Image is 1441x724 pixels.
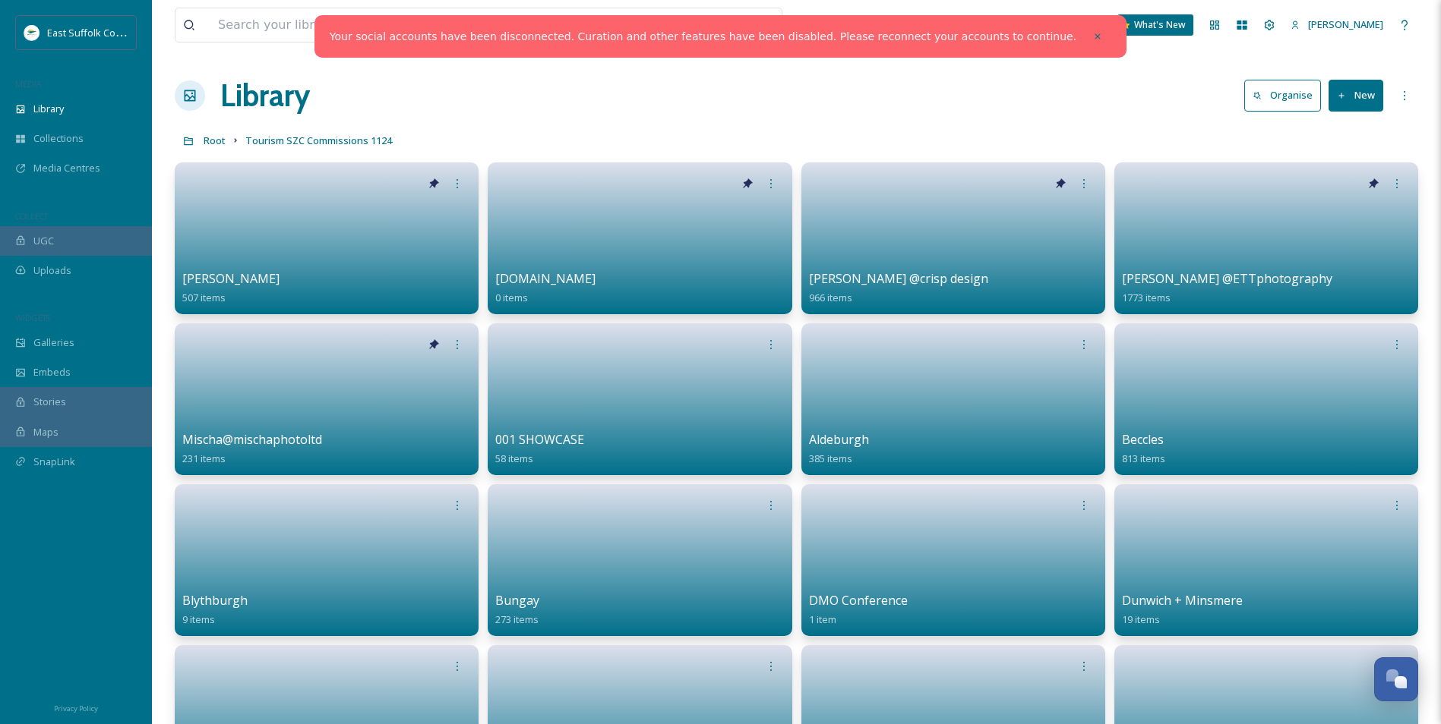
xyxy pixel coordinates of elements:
[1122,592,1243,609] span: Dunwich + Minsmere
[33,335,74,350] span: Galleries
[1122,431,1164,448] span: Beccles
[1117,14,1193,36] a: What's New
[495,593,539,626] a: Bungay273 items
[495,431,584,448] span: 001 SHOWCASE
[1122,270,1332,287] span: [PERSON_NAME] @ETTphotography
[1374,657,1418,701] button: Open Chat
[182,452,226,465] span: 231 items
[1308,17,1383,31] span: [PERSON_NAME]
[182,270,280,287] span: [PERSON_NAME]
[330,29,1076,45] a: Your social accounts have been disconnected. Curation and other features have been disabled. Plea...
[182,593,248,626] a: Blythburgh9 items
[54,704,98,713] span: Privacy Policy
[1122,612,1160,626] span: 19 items
[182,272,280,304] a: [PERSON_NAME]507 items
[1122,291,1171,304] span: 1773 items
[220,73,310,118] a: Library
[182,592,248,609] span: Blythburgh
[15,312,50,323] span: WIDGETS
[1122,272,1332,304] a: [PERSON_NAME] @ETTphotography1773 items
[33,102,64,116] span: Library
[204,131,226,150] a: Root
[685,10,774,39] a: View all files
[495,291,528,304] span: 0 items
[245,131,392,150] a: Tourism SZC Commissions 1124
[15,78,42,90] span: MEDIA
[809,612,836,626] span: 1 item
[33,131,84,146] span: Collections
[495,592,539,609] span: Bungay
[33,455,75,469] span: SnapLink
[495,433,584,465] a: 001 SHOWCASE58 items
[182,433,322,465] a: Mischa@mischaphotoltd231 items
[1122,433,1165,465] a: Beccles813 items
[15,210,48,222] span: COLLECT
[54,698,98,716] a: Privacy Policy
[495,270,596,287] span: [DOMAIN_NAME]
[809,592,908,609] span: DMO Conference
[33,365,71,379] span: Embeds
[809,270,988,287] span: [PERSON_NAME] @crisp design
[33,161,100,175] span: Media Centres
[809,291,852,304] span: 966 items
[809,452,852,465] span: 385 items
[495,612,539,626] span: 273 items
[809,272,988,304] a: [PERSON_NAME] @crisp design966 items
[182,291,226,304] span: 507 items
[47,25,137,39] span: East Suffolk Council
[204,134,226,147] span: Root
[33,263,71,278] span: Uploads
[33,425,58,439] span: Maps
[210,8,630,42] input: Search your library
[1244,80,1321,111] button: Organise
[33,395,66,409] span: Stories
[182,612,215,626] span: 9 items
[1122,593,1243,626] a: Dunwich + Minsmere19 items
[1122,452,1165,465] span: 813 items
[245,134,392,147] span: Tourism SZC Commissions 1124
[809,431,869,448] span: Aldeburgh
[33,234,54,248] span: UGC
[24,25,40,40] img: ESC%20Logo.png
[495,452,533,465] span: 58 items
[182,431,322,448] span: Mischa@mischaphotoltd
[1329,80,1383,111] button: New
[495,272,596,304] a: [DOMAIN_NAME]0 items
[1283,10,1391,39] a: [PERSON_NAME]
[809,433,869,465] a: Aldeburgh385 items
[809,593,908,626] a: DMO Conference1 item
